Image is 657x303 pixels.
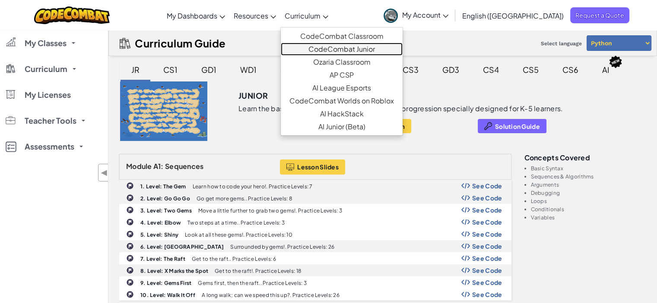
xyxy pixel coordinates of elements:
div: CS5 [514,59,547,80]
p: Move a little further to grab two gems!. Practice Levels: 3 [198,208,342,213]
a: Resources [229,4,280,27]
span: See Code [472,194,502,201]
b: 10. Level: Walk It Off [140,292,195,298]
a: Request a Quote [570,7,629,23]
img: CodeCombat logo [34,6,110,24]
img: IconChallengeLevel.svg [126,218,134,226]
span: See Code [472,243,502,250]
img: IconChallengeLevel.svg [126,242,134,250]
a: AI HackStack [281,107,403,120]
a: CodeCombat Junior [281,43,403,56]
img: Show Code Logo [461,207,470,213]
li: Loops [531,198,647,204]
img: Show Code Logo [461,231,470,237]
li: Variables [531,215,647,220]
a: 4. Level: Elbow Two steps at a time.. Practice Levels: 3 Show Code Logo See Code [119,216,511,228]
li: Sequences & Algorithms [531,174,647,179]
div: CS6 [554,59,587,80]
p: Surrounded by gems!. Practice Levels: 26 [230,244,334,250]
img: Show Code Logo [461,279,470,285]
img: IconChallengeLevel.svg [126,206,134,214]
img: IconChallengeLevel.svg [126,182,134,190]
p: Get to the raft!. Practice Levels: 18 [215,268,302,274]
div: AI [594,59,618,80]
img: IconChallengeLevel.svg [126,278,134,286]
a: 2. Level: Go Go Go Go get more gems.. Practice Levels: 8 Show Code Logo See Code [119,192,511,204]
img: IconCurriculumGuide.svg [120,38,130,49]
span: My Classes [25,39,67,47]
div: GD1 [193,59,225,80]
img: Show Code Logo [461,255,470,261]
img: IconNew.svg [609,55,622,69]
a: CodeCombat Classroom [281,30,403,43]
li: Conditionals [531,206,647,212]
a: 9. Level: Gems First Gems first, then the raft.. Practice Levels: 3 Show Code Logo See Code [119,276,511,288]
img: Show Code Logo [461,183,470,189]
a: Ozaria Classroom [281,56,403,69]
a: Curriculum [280,4,333,27]
span: Assessments [25,143,74,150]
span: Select language [537,37,585,50]
span: Teacher Tools [25,117,76,125]
span: Module [126,162,152,171]
b: 2. Level: Go Go Go [140,195,190,202]
span: Curriculum [25,65,67,73]
button: Lesson Slides [280,159,345,175]
h3: Junior [238,89,268,102]
p: A long walk; can we speed this up?. Practice Levels: 26 [202,292,340,298]
b: 4. Level: Elbow [140,219,181,226]
span: See Code [472,219,502,225]
b: 8. Level: X Marks the Spot [140,268,208,274]
div: WD1 [232,59,265,80]
b: 6. Level: [GEOGRAPHIC_DATA] [140,244,224,250]
span: See Code [472,182,502,189]
p: Two steps at a time.. Practice Levels: 3 [187,220,285,225]
div: CS3 [394,59,427,80]
span: See Code [472,279,502,286]
span: My Dashboards [167,11,217,20]
a: 10. Level: Walk It Off A long walk; can we speed this up?. Practice Levels: 26 Show Code Logo See... [119,288,511,300]
a: My Dashboards [162,4,229,27]
span: See Code [472,231,502,237]
img: IconChallengeLevel.svg [126,291,134,298]
p: Learn how to code your hero!. Practice Levels: 7 [193,184,313,189]
div: CS4 [474,59,508,80]
p: Get to the raft.. Practice Levels: 6 [192,256,276,262]
a: AI Junior (Beta) [281,120,403,133]
b: 3. Level: Two Gems [140,207,192,214]
span: See Code [472,255,502,262]
img: IconChallengeLevel.svg [126,230,134,238]
a: English ([GEOGRAPHIC_DATA]) [458,4,568,27]
li: Basic Syntax [531,166,647,171]
div: CS2 [272,59,305,80]
span: ◀ [101,166,108,179]
span: See Code [472,206,502,213]
span: See Code [472,291,502,298]
b: 5. Level: Shiny [140,231,178,238]
a: AI League Esports [281,81,403,94]
button: Solution Guide [478,119,546,133]
span: See Code [472,267,502,274]
img: Show Code Logo [461,195,470,201]
a: AP CSP [281,69,403,81]
a: 3. Level: Two Gems Move a little further to grab two gems!. Practice Levels: 3 Show Code Logo See... [119,204,511,216]
li: Debugging [531,190,647,196]
p: Learn the basics of coding in a dynamic, smooth progression specially designed for K-5 learners. [238,104,563,113]
p: Look at all these gems!. Practice Levels: 10 [185,232,292,237]
b: 9. Level: Gems First [140,280,191,286]
a: 5. Level: Shiny Look at all these gems!. Practice Levels: 10 Show Code Logo See Code [119,228,511,240]
img: Show Code Logo [461,267,470,273]
span: English ([GEOGRAPHIC_DATA]) [462,11,564,20]
a: 7. Level: The Raft Get to the raft.. Practice Levels: 6 Show Code Logo See Code [119,252,511,264]
b: 1. Level: The Gem [140,183,186,190]
p: Go get more gems.. Practice Levels: 8 [197,196,292,201]
img: IconChallengeLevel.svg [126,194,134,202]
span: Lesson Slides [297,163,339,170]
span: My Account [402,10,448,19]
a: 8. Level: X Marks the Spot Get to the raft!. Practice Levels: 18 Show Code Logo See Code [119,264,511,276]
li: Arguments [531,182,647,187]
